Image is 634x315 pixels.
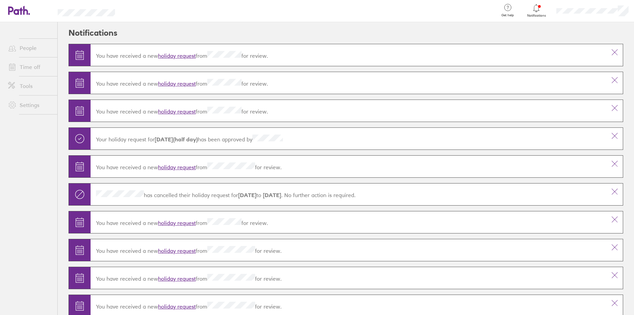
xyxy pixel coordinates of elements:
[96,190,601,198] p: has cancelled their holiday request for . No further action is required.
[158,220,196,226] a: holiday request
[158,108,196,115] a: holiday request
[96,246,601,254] p: You have received a new from for review.
[497,13,519,17] span: Get help
[96,162,601,171] p: You have received a new from for review.
[69,22,117,44] h2: Notifications
[158,303,196,310] a: holiday request
[96,79,601,87] p: You have received a new from for review.
[158,164,196,171] a: holiday request
[525,3,547,18] a: Notifications
[3,98,57,112] a: Settings
[238,192,256,198] strong: [DATE]
[525,14,547,18] span: Notifications
[261,192,281,198] strong: [DATE]
[238,192,281,198] span: to
[158,247,196,254] a: holiday request
[96,302,601,310] p: You have received a new from for review.
[158,52,196,59] a: holiday request
[3,41,57,55] a: People
[3,79,57,93] a: Tools
[96,107,601,115] p: You have received a new from for review.
[155,136,198,143] strong: [DATE] (half day)
[158,275,196,282] a: holiday request
[96,274,601,282] p: You have received a new from for review.
[158,80,196,87] a: holiday request
[96,135,601,143] p: Your holiday request for has been approved by
[3,60,57,74] a: Time off
[96,218,601,226] p: You have received a new from for review.
[96,51,601,59] p: You have received a new from for review.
